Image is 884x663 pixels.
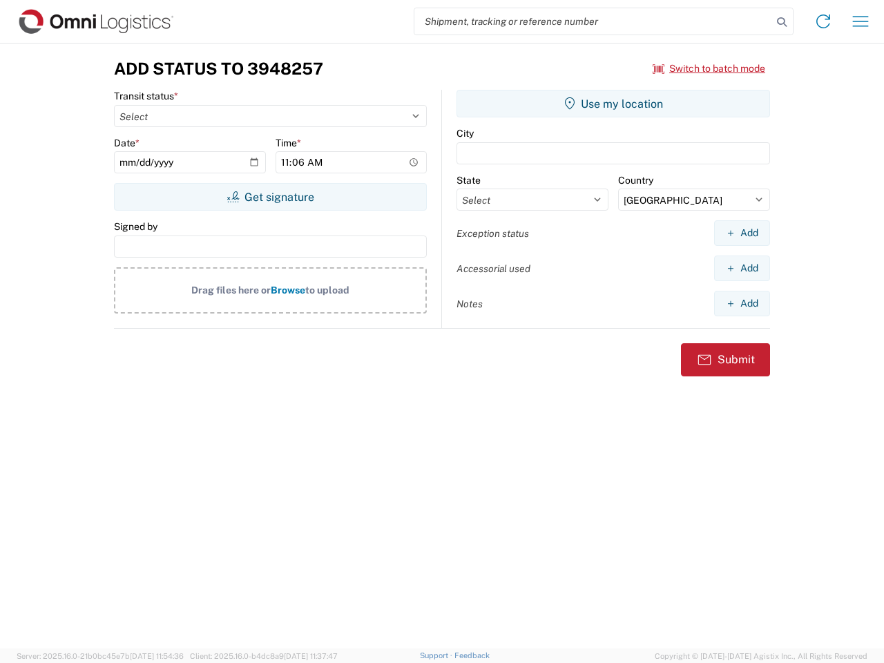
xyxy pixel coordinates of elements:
button: Submit [681,343,770,376]
label: Exception status [457,227,529,240]
button: Switch to batch mode [653,57,765,80]
span: [DATE] 11:37:47 [284,652,338,660]
span: [DATE] 11:54:36 [130,652,184,660]
button: Add [714,291,770,316]
span: Copyright © [DATE]-[DATE] Agistix Inc., All Rights Reserved [655,650,867,662]
label: Time [276,137,301,149]
button: Get signature [114,183,427,211]
input: Shipment, tracking or reference number [414,8,772,35]
a: Support [420,651,454,660]
label: State [457,174,481,186]
span: to upload [305,285,349,296]
label: City [457,127,474,140]
span: Client: 2025.16.0-b4dc8a9 [190,652,338,660]
span: Server: 2025.16.0-21b0bc45e7b [17,652,184,660]
button: Add [714,256,770,281]
label: Country [618,174,653,186]
span: Browse [271,285,305,296]
label: Accessorial used [457,262,530,275]
label: Signed by [114,220,157,233]
a: Feedback [454,651,490,660]
label: Notes [457,298,483,310]
button: Add [714,220,770,246]
label: Transit status [114,90,178,102]
span: Drag files here or [191,285,271,296]
button: Use my location [457,90,770,117]
label: Date [114,137,140,149]
h3: Add Status to 3948257 [114,59,323,79]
